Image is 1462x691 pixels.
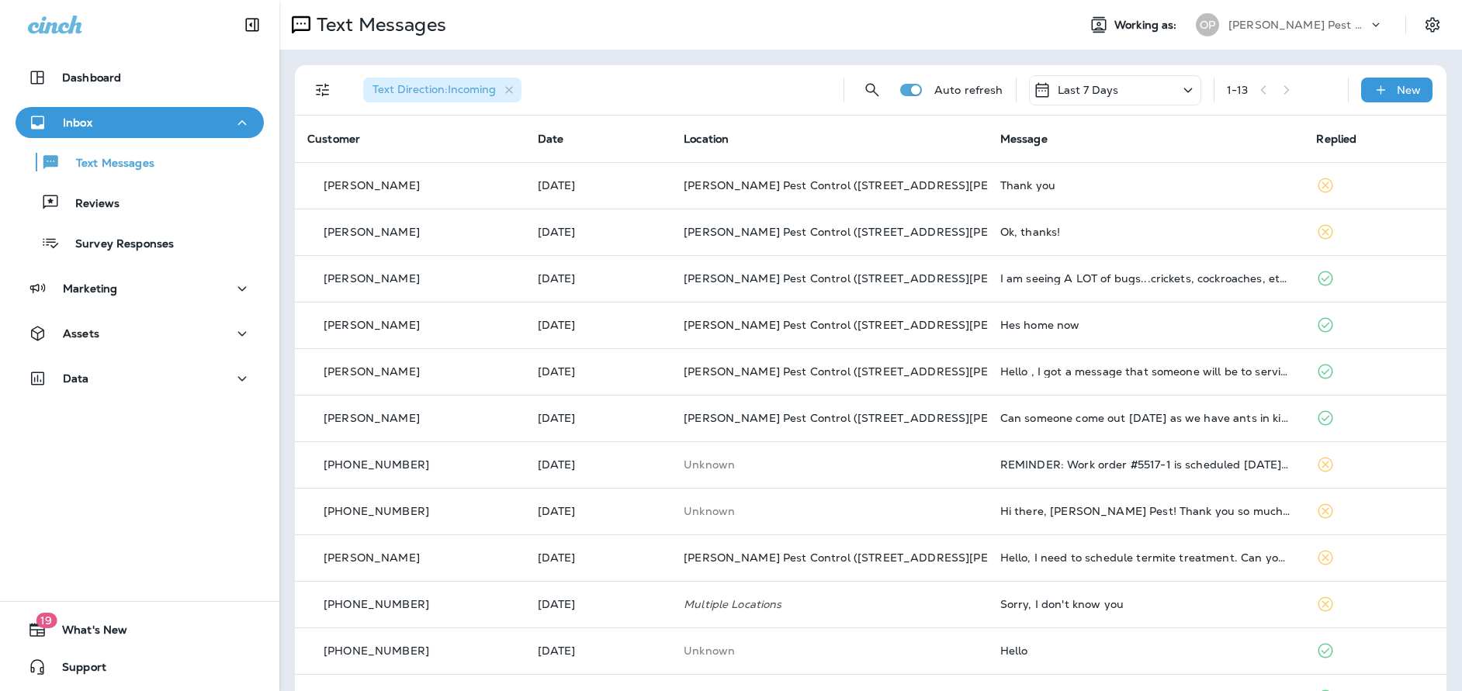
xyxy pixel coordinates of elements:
[324,644,429,657] p: [PHONE_NUMBER]
[538,644,659,657] p: Oct 2, 2025 10:07 AM
[538,505,659,517] p: Oct 2, 2025 06:02 PM
[36,613,57,628] span: 19
[47,661,106,679] span: Support
[16,226,264,259] button: Survey Responses
[684,178,1069,192] span: [PERSON_NAME] Pest Control ([STREET_ADDRESS][PERSON_NAME])
[307,74,338,105] button: Filters
[1000,458,1292,471] div: REMINDER: Work order #5517-1 is scheduled tomorrow 10/06/2025, 7:00am - 10:00am MST. Review the w...
[1397,84,1421,96] p: New
[16,107,264,138] button: Inbox
[684,365,1069,378] span: [PERSON_NAME] Pest Control ([STREET_ADDRESS][PERSON_NAME])
[684,225,1069,239] span: [PERSON_NAME] Pest Control ([STREET_ADDRESS][PERSON_NAME])
[1000,319,1292,331] div: Hes home now
[1419,11,1446,39] button: Settings
[538,412,659,424] p: Oct 5, 2025 11:02 AM
[1227,84,1249,96] div: 1 - 13
[1000,226,1292,238] div: Ok, thanks!
[857,74,888,105] button: Search Messages
[60,237,174,252] p: Survey Responses
[684,551,1069,565] span: [PERSON_NAME] Pest Control ([STREET_ADDRESS][PERSON_NAME])
[324,412,420,424] p: [PERSON_NAME]
[1114,19,1180,32] span: Working as:
[324,598,429,610] p: [PHONE_NUMBER]
[538,551,659,564] p: Oct 2, 2025 11:20 AM
[324,272,420,285] p: [PERSON_NAME]
[538,132,564,146] span: Date
[16,651,264,682] button: Support
[324,458,429,471] p: [PHONE_NUMBER]
[16,62,264,93] button: Dashboard
[684,505,975,517] p: This customer does not have a last location and the phone number they messaged is not assigned to...
[16,363,264,394] button: Data
[47,624,127,642] span: What's New
[61,157,154,171] p: Text Messages
[1058,84,1119,96] p: Last 7 Days
[324,365,420,378] p: [PERSON_NAME]
[324,551,420,564] p: [PERSON_NAME]
[363,78,521,102] div: Text Direction:Incoming
[307,132,360,146] span: Customer
[16,186,264,219] button: Reviews
[16,273,264,304] button: Marketing
[372,82,496,96] span: Text Direction : Incoming
[538,365,659,378] p: Oct 6, 2025 08:41 AM
[1000,505,1292,517] div: Hi there, Overson Pest! Thank you so much for choosing Overson Pest Control! We'd appreciate your...
[63,116,92,129] p: Inbox
[1000,179,1292,192] div: Thank you
[1000,598,1292,610] div: Sorry, I don't know you
[1228,19,1368,31] p: [PERSON_NAME] Pest Control
[684,458,975,471] p: This customer does not have a last location and the phone number they messaged is not assigned to...
[538,226,659,238] p: Oct 7, 2025 09:02 AM
[538,179,659,192] p: Oct 7, 2025 06:10 PM
[63,327,99,340] p: Assets
[16,614,264,645] button: 19What's New
[684,132,729,146] span: Location
[684,271,1069,285] span: [PERSON_NAME] Pest Control ([STREET_ADDRESS][PERSON_NAME])
[538,598,659,610] p: Oct 2, 2025 10:32 AM
[538,458,659,471] p: Oct 5, 2025 08:52 AM
[324,319,420,331] p: [PERSON_NAME]
[684,411,1069,425] span: [PERSON_NAME] Pest Control ([STREET_ADDRESS][PERSON_NAME])
[538,272,659,285] p: Oct 6, 2025 08:32 PM
[1196,13,1219,36] div: OP
[934,84,1003,96] p: Auto refresh
[324,505,429,517] p: [PHONE_NUMBER]
[16,318,264,349] button: Assets
[1000,132,1048,146] span: Message
[1000,272,1292,285] div: I am seeing A LOT of bugs...crickets, cockroaches, etc. Please let me know when you are coming ne...
[230,9,274,40] button: Collapse Sidebar
[63,282,117,295] p: Marketing
[1000,644,1292,657] div: Hello
[63,372,89,385] p: Data
[684,644,975,657] p: This customer does not have a last location and the phone number they messaged is not assigned to...
[310,13,446,36] p: Text Messages
[538,319,659,331] p: Oct 6, 2025 08:53 AM
[1000,551,1292,564] div: Hello, I need to schedule termite treatment. Can you please call me? Thank you
[324,226,420,238] p: [PERSON_NAME]
[1316,132,1356,146] span: Replied
[324,179,420,192] p: [PERSON_NAME]
[62,71,121,84] p: Dashboard
[60,197,120,212] p: Reviews
[1000,365,1292,378] div: Hello , I got a message that someone will be to service our house today . I am out of town today ...
[684,598,975,610] p: Multiple Locations
[1000,412,1292,424] div: Can someone come out tomorrow as we have ants in kitchen and bathrooms
[16,146,264,178] button: Text Messages
[684,318,1069,332] span: [PERSON_NAME] Pest Control ([STREET_ADDRESS][PERSON_NAME])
